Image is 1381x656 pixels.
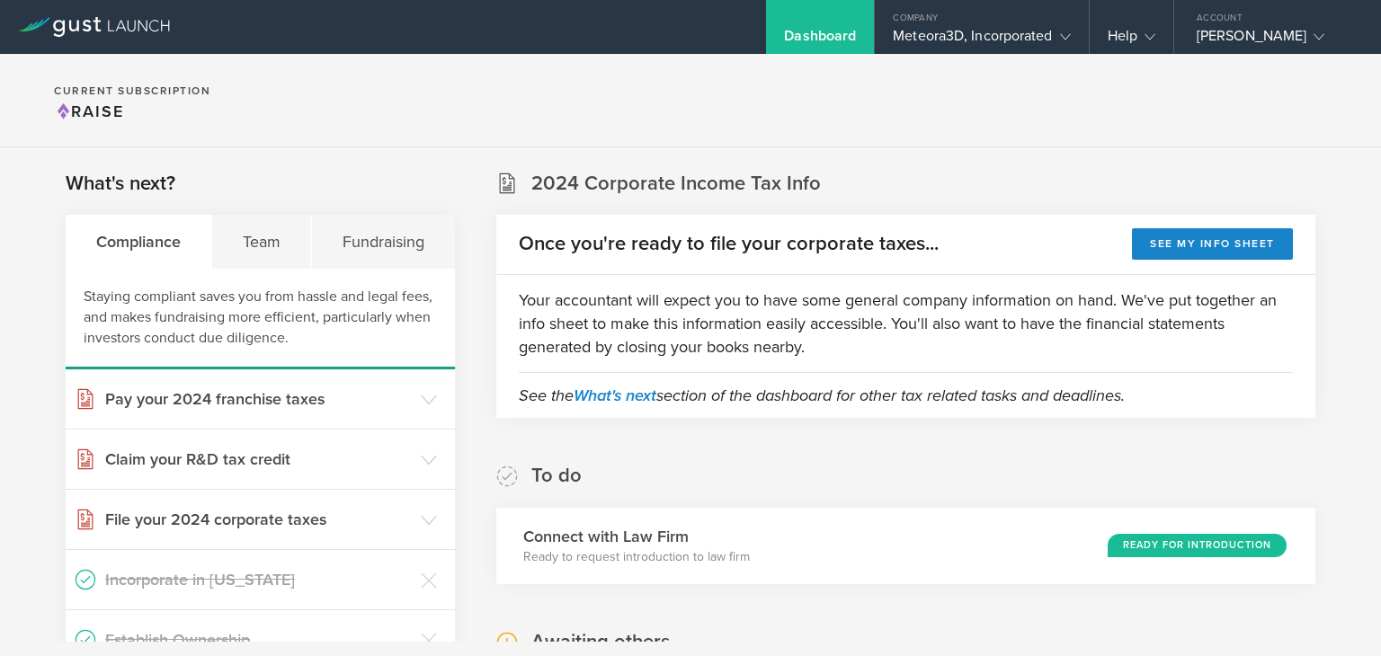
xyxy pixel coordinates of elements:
div: Dashboard [784,27,856,54]
h3: Connect with Law Firm [523,525,750,548]
p: Your accountant will expect you to have some general company information on hand. We've put toget... [519,288,1293,359]
em: See the section of the dashboard for other tax related tasks and deadlines. [519,386,1125,405]
h3: Pay your 2024 franchise taxes [105,387,412,411]
span: Raise [54,102,124,121]
div: Meteora3D, Incorporated [893,27,1070,54]
h3: Establish Ownership [105,628,412,652]
h2: 2024 Corporate Income Tax Info [531,171,821,197]
div: Team [212,215,312,269]
div: Fundraising [312,215,455,269]
h2: Current Subscription [54,85,210,96]
div: Staying compliant saves you from hassle and legal fees, and makes fundraising more efficient, par... [66,269,455,369]
div: Ready for Introduction [1108,534,1287,557]
h2: What's next? [66,171,175,197]
div: [PERSON_NAME] [1197,27,1350,54]
p: Ready to request introduction to law firm [523,548,750,566]
h2: Once you're ready to file your corporate taxes... [519,231,939,257]
h2: Awaiting others [531,629,670,655]
div: Help [1108,27,1155,54]
h3: Claim your R&D tax credit [105,448,412,471]
h2: To do [531,463,582,489]
h3: Incorporate in [US_STATE] [105,568,412,591]
a: What's next [574,386,656,405]
div: Connect with Law FirmReady to request introduction to law firmReady for Introduction [496,508,1315,584]
button: See my info sheet [1132,228,1293,260]
h3: File your 2024 corporate taxes [105,508,412,531]
div: Compliance [66,215,212,269]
